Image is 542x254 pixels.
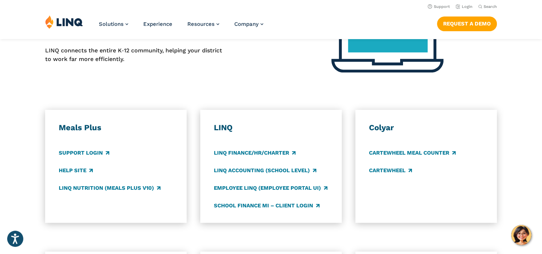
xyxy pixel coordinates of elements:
nav: Primary Navigation [99,15,263,39]
span: Solutions [99,21,124,27]
span: Search [484,4,497,9]
h3: Meals Plus [59,123,173,133]
a: Employee LINQ (Employee Portal UI) [214,184,327,192]
a: Support Login [59,149,109,157]
nav: Button Navigation [437,15,497,31]
p: LINQ connects the entire K‑12 community, helping your district to work far more efficiently. [45,46,225,64]
a: LINQ Finance/HR/Charter [214,149,296,157]
button: Hello, have a question? Let’s chat. [511,225,531,245]
button: Open Search Bar [478,4,497,9]
img: LINQ | K‑12 Software [45,15,83,29]
a: Request a Demo [437,17,497,31]
a: CARTEWHEEL Meal Counter [369,149,456,157]
a: Login [456,4,473,9]
a: CARTEWHEEL [369,166,412,174]
a: Experience [143,21,172,27]
a: Company [234,21,263,27]
a: Solutions [99,21,128,27]
span: Company [234,21,259,27]
a: Resources [187,21,219,27]
a: School Finance MI – Client Login [214,202,320,210]
a: LINQ Nutrition (Meals Plus v10) [59,184,160,192]
span: Resources [187,21,215,27]
a: LINQ Accounting (school level) [214,166,316,174]
h3: Colyar [369,123,483,133]
a: Support [428,4,450,9]
h3: LINQ [214,123,328,133]
a: Help Site [59,166,93,174]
